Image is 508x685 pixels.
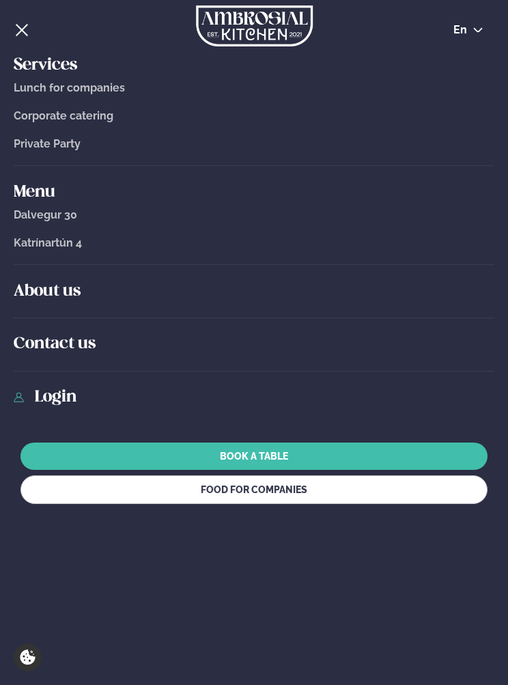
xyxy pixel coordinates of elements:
span: Katrínartún 4 [14,236,82,249]
a: About us [14,281,494,303]
span: en [453,25,467,36]
img: logo [196,5,313,46]
a: Corporate catering [14,110,494,122]
a: Contact us [14,333,494,355]
a: FOOD FOR COMPANIES [20,475,488,504]
a: Services [14,55,494,76]
a: Login [35,387,494,408]
a: Menu [14,182,494,204]
span: Dalvegur 30 [14,208,77,221]
span: Lunch for companies [14,81,125,94]
button: en [442,25,494,36]
a: BOOK A TABLE [20,443,488,470]
button: hamburger [14,22,30,38]
span: Corporate catering [14,109,113,122]
a: Lunch for companies [14,82,494,94]
a: Private Party [14,138,494,150]
a: Katrínartún 4 [14,237,494,249]
a: Dalvegur 30 [14,209,494,221]
a: Cookie settings [14,643,42,671]
span: Private Party [14,137,81,150]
